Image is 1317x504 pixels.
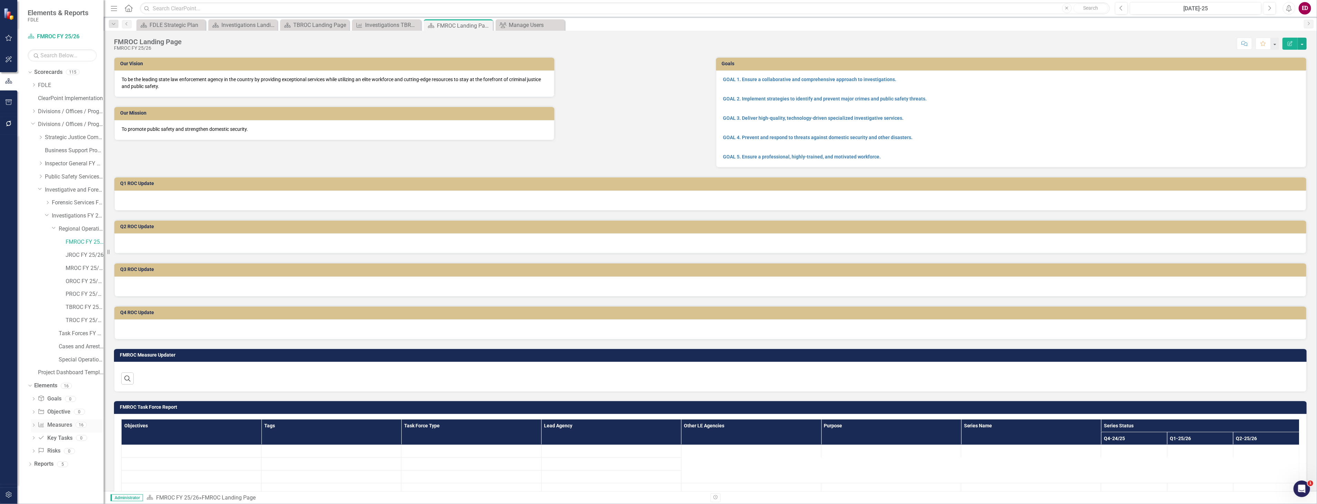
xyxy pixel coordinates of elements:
[497,21,563,29] a: Manage Users
[1073,3,1108,13] button: Search
[723,135,913,140] a: GOAL 4. Prevent and respond to threats against domestic security and other disasters.
[1083,5,1098,11] span: Search
[74,409,85,415] div: 0
[65,396,76,402] div: 0
[57,461,68,467] div: 5
[66,290,104,298] a: PROC FY 25/26
[150,21,204,29] div: FDLE Strategic Plan
[140,2,1110,14] input: Search ClearPoint...
[210,21,276,29] a: Investigations Landing Page
[45,186,104,194] a: Investigative and Forensic Services FY 25/26
[28,9,88,17] span: Elements & Reports
[114,38,182,46] div: FMROC Landing Page
[202,494,256,501] div: FMROC Landing Page
[59,343,104,351] a: Cases and Arrests FY25/26
[66,264,104,272] a: MROC FY 25/26
[1299,2,1311,14] button: ED
[282,21,347,29] a: TBROC Landing Page
[64,448,75,454] div: 0
[722,61,1303,66] h3: Goals
[59,330,104,338] a: Task Forces FY 25/26
[52,199,104,207] a: Forensic Services FY 25/26
[723,77,897,82] a: GOAL 1. Ensure a collaborative and comprehensive approach to investigations.
[66,278,104,285] a: OROC FY 25/26
[723,96,927,101] a: GOAL 2. Implement strategies to identify and prevent major crimes and public safety threats.
[66,303,104,311] a: TBROC FY 25/26
[76,435,87,441] div: 0
[1132,4,1259,13] div: [DATE]-25
[34,382,57,390] a: Elements
[122,126,547,133] p: To promote public safety and strengthen domestic security.
[38,369,104,377] a: Project Dashboard Template
[38,95,104,103] a: ClearPoint Implementation
[45,147,104,155] a: Business Support Program FY 25/26
[365,21,419,29] div: Investigations TBROC Updater
[354,21,419,29] a: Investigations TBROC Updater
[66,317,104,324] a: TROC FY 25/26
[38,108,104,116] a: Divisions / Offices / Programs
[509,21,563,29] div: Manage Users
[120,110,551,116] h3: Our Mission
[59,225,104,233] a: Regional Operations Centers FY 25/26
[28,33,97,41] a: FMROC FY 25/26
[28,49,97,61] input: Search Below...
[38,421,72,429] a: Measures
[120,352,1303,358] h3: FMROC Measure Updater
[1130,2,1261,14] button: [DATE]-25
[120,267,1303,272] h3: Q3 ROC Update
[61,383,72,389] div: 16
[114,46,182,51] div: FMROC FY 25/26
[723,115,904,121] a: GOAL 3. Deliver high-quality, technology-driven specialized investigative services.
[1294,481,1310,497] iframe: Intercom live chat
[138,21,204,29] a: FDLE Strategic Plan
[59,356,104,364] a: Special Operations Team FY25/26
[111,494,143,501] span: Administrator
[221,21,276,29] div: Investigations Landing Page
[66,238,104,246] a: FMROC FY 25/26
[76,422,87,428] div: 16
[120,310,1303,315] h3: Q4 ROC Update
[120,224,1303,229] h3: Q2 ROC Update
[34,68,63,76] a: Scorecards
[38,81,104,89] a: FDLE
[66,69,79,75] div: 115
[122,76,547,90] p: To be the leading state law enforcement agency in the country by providing exceptional services w...
[120,405,1303,410] h3: FMROC Task Force Report
[52,212,104,220] a: Investigations FY 25/26
[3,8,16,20] img: ClearPoint Strategy
[293,21,347,29] div: TBROC Landing Page
[66,251,104,259] a: JROC FY 25/26
[45,173,104,181] a: Public Safety Services FY 25/26
[146,494,705,502] div: »
[45,160,104,168] a: Inspector General FY 25/26
[156,494,199,501] a: FMROC FY 25/26
[28,17,88,22] small: FDLE
[38,408,70,416] a: Objective
[34,460,54,468] a: Reports
[38,434,72,442] a: Key Tasks
[38,395,61,403] a: Goals
[437,21,491,30] div: FMROC Landing Page
[38,447,60,455] a: Risks
[1308,481,1313,486] span: 1
[120,61,551,66] h3: Our Vision
[120,181,1303,186] h3: Q1 ROC Update
[723,154,881,159] a: GOAL 5. Ensure a professional, highly-trained, and motivated workforce.
[38,120,104,128] a: Divisions / Offices / Programs FY 25/26
[45,134,104,142] a: Strategic Justice Command FY 25/26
